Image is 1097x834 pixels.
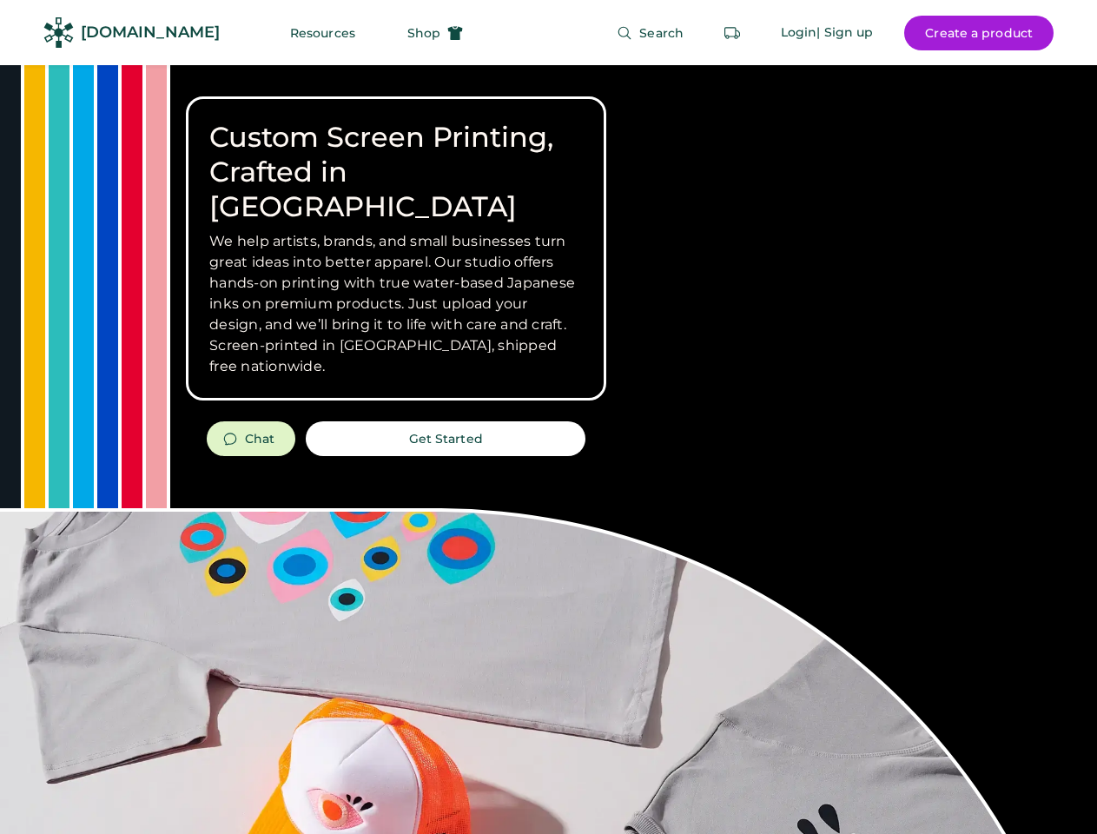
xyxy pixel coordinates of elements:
[81,22,220,43] div: [DOMAIN_NAME]
[407,27,440,39] span: Shop
[1014,756,1089,831] iframe: Front Chat
[43,17,74,48] img: Rendered Logo - Screens
[209,120,583,224] h1: Custom Screen Printing, Crafted in [GEOGRAPHIC_DATA]
[306,421,585,456] button: Get Started
[209,231,583,377] h3: We help artists, brands, and small businesses turn great ideas into better apparel. Our studio of...
[207,421,295,456] button: Chat
[639,27,684,39] span: Search
[269,16,376,50] button: Resources
[387,16,484,50] button: Shop
[715,16,750,50] button: Retrieve an order
[781,24,817,42] div: Login
[596,16,704,50] button: Search
[904,16,1054,50] button: Create a product
[816,24,873,42] div: | Sign up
